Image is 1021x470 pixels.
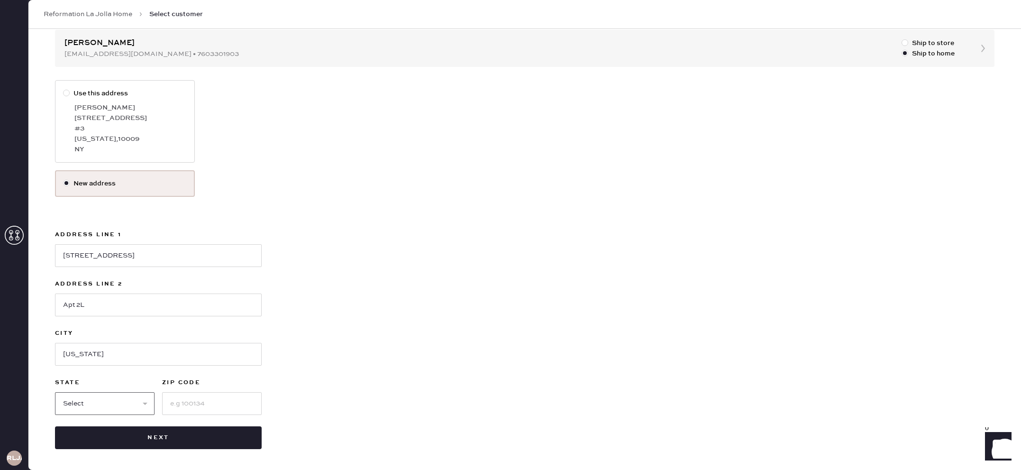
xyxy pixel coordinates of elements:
[902,48,955,59] label: Ship to home
[976,427,1017,468] iframe: Front Chat
[55,244,262,267] input: e.g. Street address, P.O. box etc.
[63,178,187,189] label: New address
[55,229,262,240] label: Address Line 1
[55,328,262,339] label: City
[55,294,262,316] input: e.g. Unit, floor etc.
[74,102,187,113] div: [PERSON_NAME]
[55,377,155,388] label: State
[55,278,262,290] label: Address Line 2
[162,392,262,415] input: e.g 100134
[74,113,187,123] div: [STREET_ADDRESS]
[149,9,203,19] span: Select customer
[63,88,187,99] label: Use this address
[55,426,262,449] button: Next
[44,9,132,19] a: Reformation La Jolla Home
[902,38,955,48] label: Ship to store
[74,134,187,144] div: [US_STATE] , 10009
[74,144,187,155] div: NY
[162,377,262,388] label: ZIP Code
[55,343,262,366] input: e.g New York
[74,123,187,134] div: #3
[7,455,22,461] h3: RLJA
